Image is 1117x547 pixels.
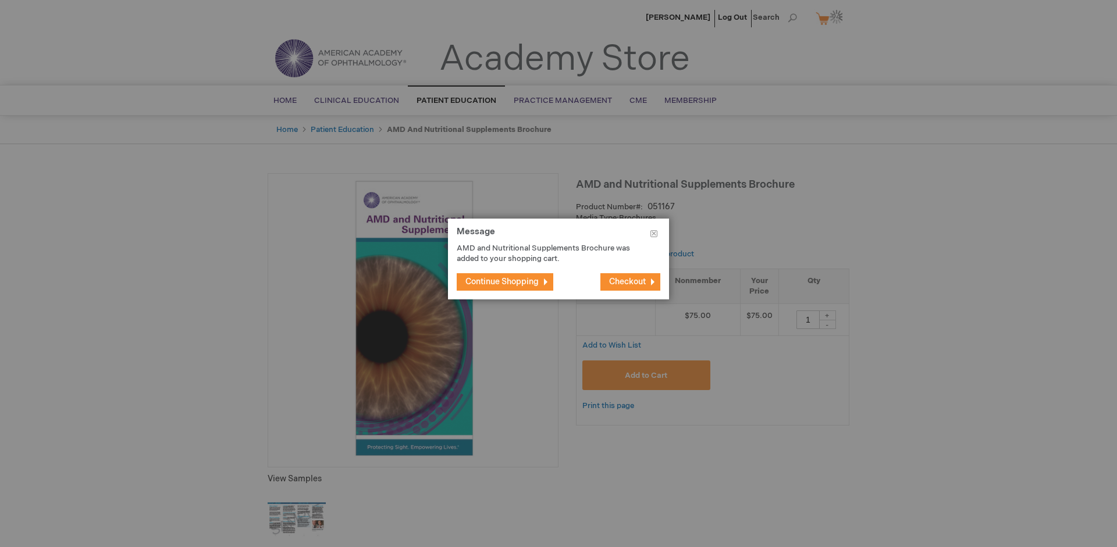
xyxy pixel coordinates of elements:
[457,243,643,264] p: AMD and Nutritional Supplements Brochure was added to your shopping cart.
[609,277,646,287] span: Checkout
[465,277,539,287] span: Continue Shopping
[457,273,553,291] button: Continue Shopping
[457,227,660,243] h1: Message
[600,273,660,291] button: Checkout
